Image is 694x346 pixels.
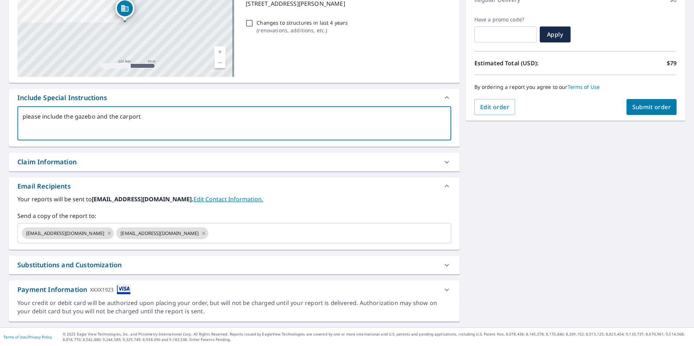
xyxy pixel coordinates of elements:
[474,59,576,67] p: Estimated Total (USD):
[546,30,565,38] span: Apply
[17,181,71,191] div: Email Recipients
[193,195,263,203] a: EditContactInfo
[626,99,677,115] button: Submit order
[4,335,52,339] p: |
[568,83,600,90] a: Terms of Use
[215,57,225,68] a: Current Level 17, Zoom Out
[17,195,451,203] label: Your reports will be sent to
[116,230,203,237] span: [EMAIL_ADDRESS][DOMAIN_NAME]
[17,211,451,220] label: Send a copy of the report to:
[4,334,26,339] a: Terms of Use
[9,177,460,195] div: Email Recipients
[23,113,446,134] textarea: please include the gazebo and the carport
[257,19,348,26] p: Changes to structures in last 4 years
[63,331,690,342] p: © 2025 Eagle View Technologies, Inc. and Pictometry International Corp. All Rights Reserved. Repo...
[667,59,677,67] p: $79
[540,26,571,42] button: Apply
[17,299,451,316] div: Your credit or debit card will be authorized upon placing your order, but will not be charged unt...
[17,260,122,270] div: Substitutions and Customization
[9,89,460,106] div: Include Special Instructions
[28,334,52,339] a: Privacy Policy
[116,227,208,239] div: [EMAIL_ADDRESS][DOMAIN_NAME]
[17,285,131,294] div: Payment Information
[9,256,460,274] div: Substitutions and Customization
[474,84,677,90] p: By ordering a report you agree to our
[90,285,114,294] div: XXXX1923
[9,280,460,299] div: Payment InformationXXXX1923cardImage
[17,93,107,103] div: Include Special Instructions
[215,46,225,57] a: Current Level 17, Zoom In
[632,103,671,111] span: Submit order
[22,227,114,239] div: [EMAIL_ADDRESS][DOMAIN_NAME]
[9,153,460,171] div: Claim Information
[474,16,537,23] label: Have a promo code?
[117,285,131,294] img: cardImage
[257,26,348,34] p: ( renovations, additions, etc. )
[92,195,193,203] b: [EMAIL_ADDRESS][DOMAIN_NAME].
[22,230,109,237] span: [EMAIL_ADDRESS][DOMAIN_NAME]
[480,103,510,111] span: Edit order
[474,99,515,115] button: Edit order
[17,157,77,167] div: Claim Information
